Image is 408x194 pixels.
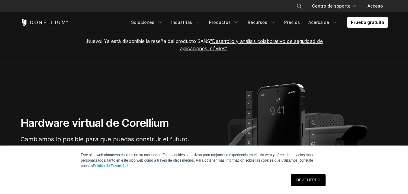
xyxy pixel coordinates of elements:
[171,20,192,25] font: Industrias
[93,164,129,168] a: Política de Privacidad.
[248,20,267,25] font: Recursos
[294,1,305,12] button: Buscar
[296,178,320,182] font: DE ACUERDO
[21,116,169,130] font: Hardware virtual de Corellium
[209,20,231,25] font: Productos
[21,136,198,161] font: Cambiamos lo posible para que puedas construir el futuro. Dispositivos virtuales para iOS, Androi...
[85,38,210,44] font: ¡Nuevo! Ya está disponible la reseña del producto SANS
[180,38,323,51] a: "Desarrollo y análisis colaborativo de seguridad de aplicaciones móviles"
[368,3,383,8] font: Acceso
[308,20,329,25] font: Acerca de
[21,19,69,26] a: Página de inicio de Corellium
[131,20,154,25] font: Soluciones
[351,20,384,25] font: Prueba gratuita
[227,45,228,51] font: .
[81,153,313,168] font: Este sitio web almacena cookies en su ordenador. Estas cookies se utilizan para mejorar su experi...
[312,3,351,8] font: Centro de soporte
[284,20,300,25] font: Precios
[127,17,388,28] div: Menú de navegación
[289,1,388,12] div: Menú de navegación
[291,174,325,186] a: DE ACUERDO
